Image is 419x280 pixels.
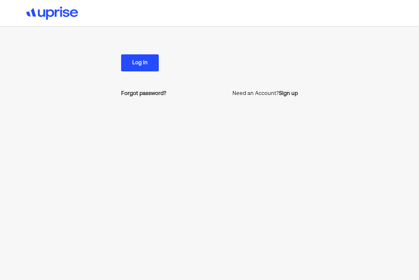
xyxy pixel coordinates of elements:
a: Sign up [279,90,298,98]
p: Need an Account? [232,90,298,98]
a: Forgot password? [121,90,166,98]
button: Log in [121,54,159,71]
